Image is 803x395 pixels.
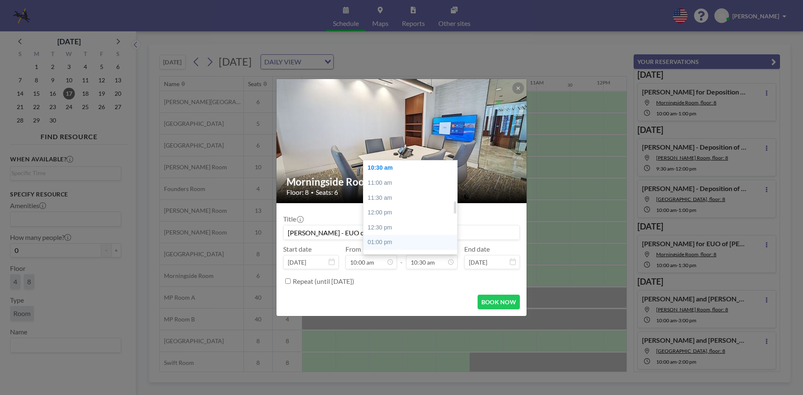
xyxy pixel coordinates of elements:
[276,47,527,235] img: 537.jpg
[363,235,461,250] div: 01:00 pm
[363,205,461,220] div: 12:00 pm
[293,277,354,285] label: Repeat (until [DATE])
[363,191,461,206] div: 11:30 am
[363,176,461,191] div: 11:00 am
[400,248,403,266] span: -
[311,189,314,196] span: •
[283,245,312,253] label: Start date
[316,188,338,196] span: Seats: 6
[345,245,361,253] label: From
[286,176,517,188] h2: Morningside Room
[283,215,303,223] label: Title
[464,245,490,253] label: End date
[478,295,520,309] button: BOOK NOW
[286,188,309,196] span: Floor: 8
[284,225,519,240] input: Joanne's reservation
[363,161,461,176] div: 10:30 am
[363,220,461,235] div: 12:30 pm
[363,250,461,265] div: 01:30 pm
